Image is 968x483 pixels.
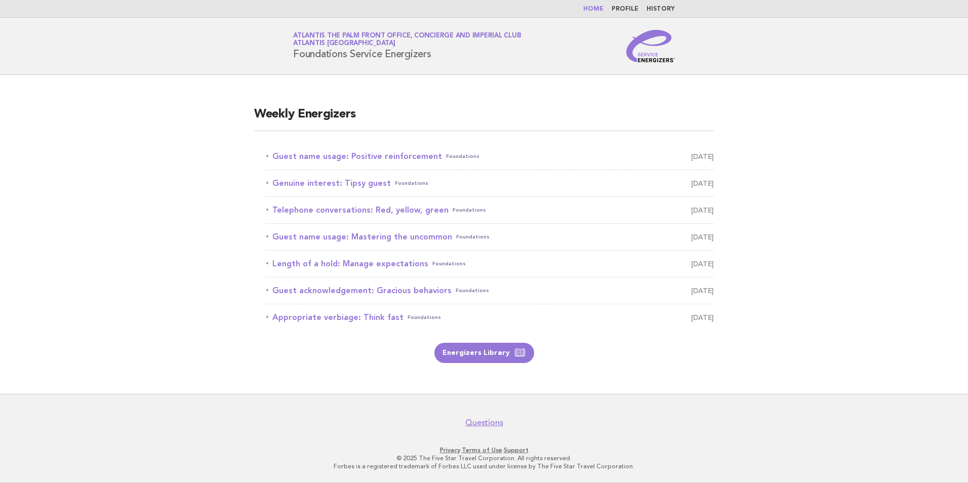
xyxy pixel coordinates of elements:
[456,230,490,244] span: Foundations
[266,203,714,217] a: Telephone conversations: Red, yellow, greenFoundations [DATE]
[293,32,521,47] a: Atlantis The Palm Front Office, Concierge and Imperial ClubAtlantis [GEOGRAPHIC_DATA]
[174,454,794,462] p: © 2025 The Five Star Travel Corporation. All rights reserved.
[440,447,460,454] a: Privacy
[266,284,714,298] a: Guest acknowledgement: Gracious behaviorsFoundations [DATE]
[432,257,466,271] span: Foundations
[293,41,395,47] span: Atlantis [GEOGRAPHIC_DATA]
[583,6,603,12] a: Home
[266,176,714,190] a: Genuine interest: Tipsy guestFoundations [DATE]
[456,284,489,298] span: Foundations
[691,230,714,244] span: [DATE]
[174,462,794,470] p: Forbes is a registered trademark of Forbes LLC used under license by The Five Star Travel Corpora...
[174,446,794,454] p: · ·
[266,257,714,271] a: Length of a hold: Manage expectationsFoundations [DATE]
[408,310,441,325] span: Foundations
[293,33,521,59] h1: Foundations Service Energizers
[465,418,503,428] a: Questions
[691,176,714,190] span: [DATE]
[434,343,534,363] a: Energizers Library
[462,447,502,454] a: Terms of Use
[691,284,714,298] span: [DATE]
[254,106,714,131] h2: Weekly Energizers
[691,310,714,325] span: [DATE]
[691,149,714,164] span: [DATE]
[266,149,714,164] a: Guest name usage: Positive reinforcementFoundations [DATE]
[453,203,486,217] span: Foundations
[691,257,714,271] span: [DATE]
[647,6,675,12] a: History
[446,149,479,164] span: Foundations
[395,176,428,190] span: Foundations
[266,230,714,244] a: Guest name usage: Mastering the uncommonFoundations [DATE]
[504,447,529,454] a: Support
[612,6,638,12] a: Profile
[626,30,675,62] img: Service Energizers
[266,310,714,325] a: Appropriate verbiage: Think fastFoundations [DATE]
[691,203,714,217] span: [DATE]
